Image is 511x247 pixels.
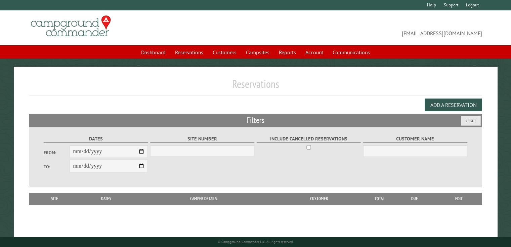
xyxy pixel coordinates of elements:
th: Due [393,193,436,205]
th: Site [32,193,77,205]
h1: Reservations [29,77,482,96]
img: Campground Commander [29,13,113,39]
label: From: [44,149,70,156]
span: [EMAIL_ADDRESS][DOMAIN_NAME] [256,18,482,37]
a: Account [301,46,327,59]
button: Add a Reservation [425,99,482,111]
th: Dates [77,193,135,205]
small: © Campground Commander LLC. All rights reserved. [218,240,294,244]
label: Include Cancelled Reservations [257,135,361,143]
label: Customer Name [363,135,468,143]
th: Camper Details [135,193,272,205]
th: Customer [272,193,366,205]
button: Reset [461,116,481,126]
label: Site Number [150,135,255,143]
a: Reports [275,46,300,59]
th: Edit [436,193,482,205]
a: Communications [329,46,374,59]
th: Total [366,193,393,205]
a: Customers [209,46,241,59]
a: Reservations [171,46,207,59]
label: To: [44,164,70,170]
a: Campsites [242,46,273,59]
a: Dashboard [137,46,170,59]
h2: Filters [29,114,482,127]
label: Dates [44,135,148,143]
